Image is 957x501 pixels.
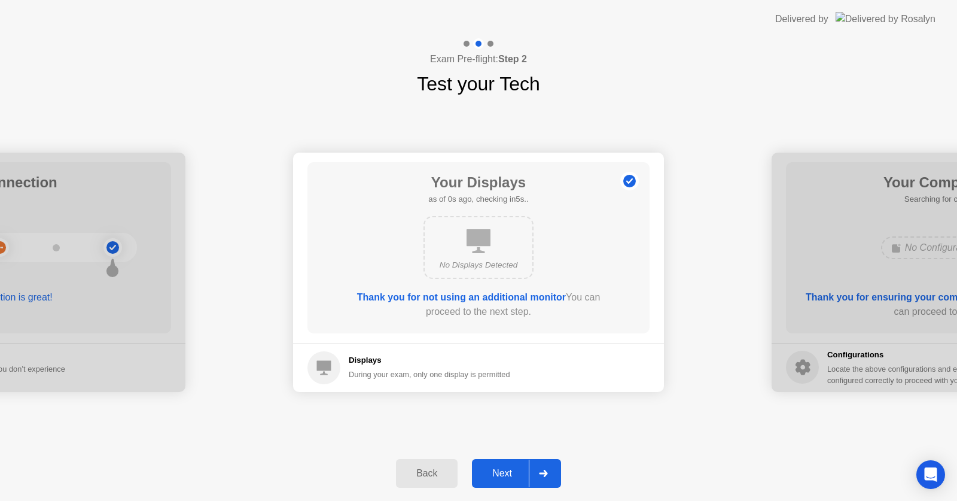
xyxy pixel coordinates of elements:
[349,369,510,380] div: During your exam, only one display is permitted
[434,259,523,271] div: No Displays Detected
[342,290,615,319] div: You can proceed to the next step.
[396,459,458,488] button: Back
[400,468,454,479] div: Back
[836,12,935,26] img: Delivered by Rosalyn
[428,172,528,193] h1: Your Displays
[430,52,527,66] h4: Exam Pre-flight:
[357,292,566,302] b: Thank you for not using an additional monitor
[428,193,528,205] h5: as of 0s ago, checking in5s..
[476,468,529,479] div: Next
[916,460,945,489] div: Open Intercom Messenger
[349,354,510,366] h5: Displays
[472,459,561,488] button: Next
[498,54,527,64] b: Step 2
[417,69,540,98] h1: Test your Tech
[775,12,828,26] div: Delivered by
